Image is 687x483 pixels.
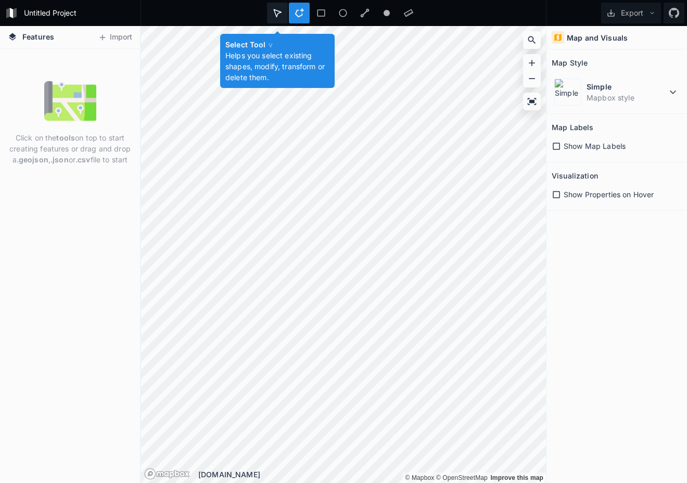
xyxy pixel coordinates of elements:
[8,132,132,165] p: Click on the on top to start creating features or drag and drop a , or file to start
[22,31,54,42] span: Features
[17,155,48,164] strong: .geojson
[269,40,273,49] span: v
[554,79,581,106] img: Simple
[601,3,661,23] button: Export
[405,474,434,481] a: Mapbox
[198,469,546,480] div: [DOMAIN_NAME]
[436,474,488,481] a: OpenStreetMap
[552,119,593,135] h2: Map Labels
[490,474,543,481] a: Map feedback
[44,75,96,127] img: empty
[587,92,667,103] dd: Mapbox style
[75,155,91,164] strong: .csv
[552,168,598,184] h2: Visualization
[144,468,190,480] a: Mapbox logo
[552,55,588,71] h2: Map Style
[587,81,667,92] dt: Simple
[564,141,626,151] span: Show Map Labels
[50,155,69,164] strong: .json
[56,133,75,142] strong: tools
[93,29,137,46] button: Import
[225,50,329,83] p: Helps you select existing shapes, modify, transform or delete them.
[567,32,628,43] h4: Map and Visuals
[564,189,654,200] span: Show Properties on Hover
[225,39,329,50] h4: Select Tool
